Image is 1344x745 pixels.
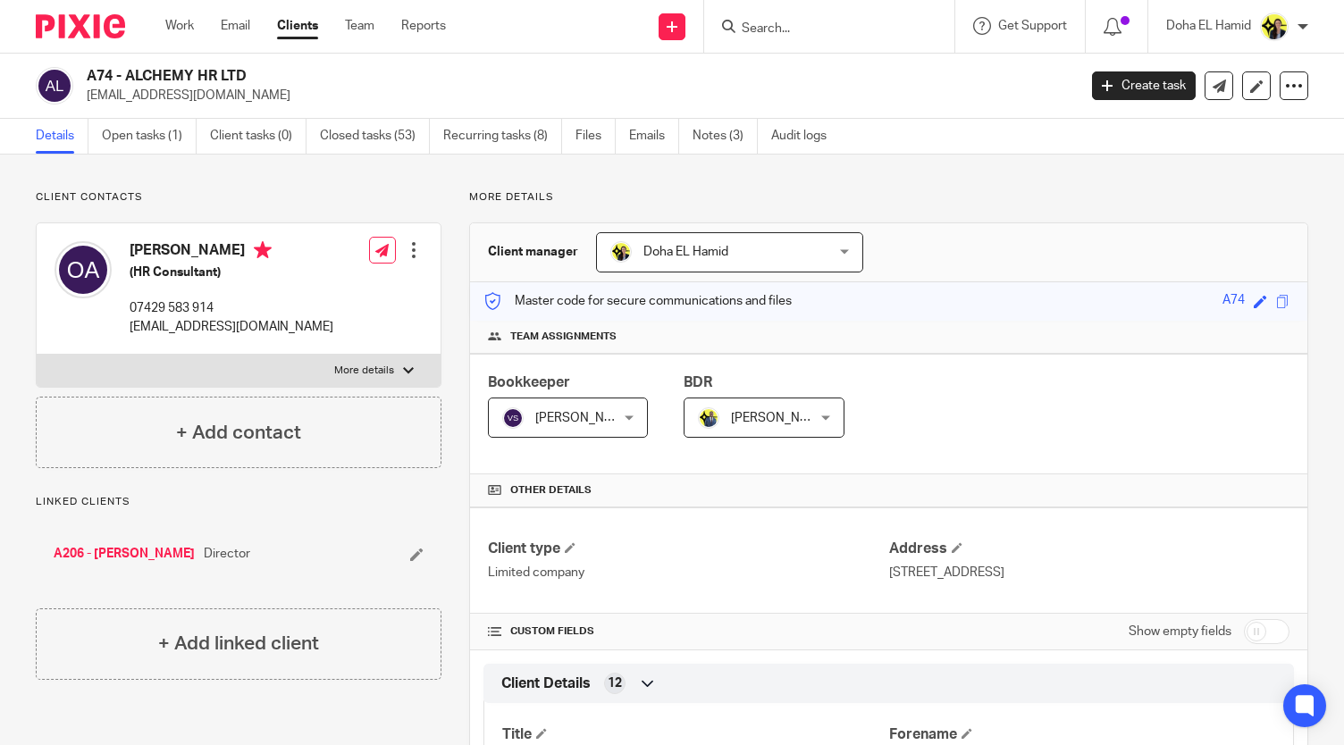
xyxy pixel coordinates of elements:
a: Audit logs [771,119,840,154]
img: svg%3E [502,407,524,429]
img: svg%3E [55,241,112,298]
h4: Forename [889,725,1275,744]
span: Doha EL Hamid [643,246,728,258]
p: [STREET_ADDRESS] [889,564,1289,582]
p: More details [469,190,1308,205]
a: Emails [629,119,679,154]
p: Doha EL Hamid [1166,17,1251,35]
h4: [PERSON_NAME] [130,241,333,264]
a: Files [575,119,616,154]
a: Reports [401,17,446,35]
img: Pixie [36,14,125,38]
h2: A74 - ALCHEMY HR LTD [87,67,869,86]
h4: + Add linked client [158,630,319,657]
p: 07429 583 914 [130,299,333,317]
p: Client contacts [36,190,441,205]
span: Bookkeeper [488,375,570,389]
p: Limited company [488,564,888,582]
p: More details [334,364,394,378]
a: Open tasks (1) [102,119,197,154]
span: BDR [684,375,712,389]
h4: Client type [488,540,888,558]
div: A74 [1222,291,1245,312]
i: Primary [254,241,272,259]
h3: Client manager [488,243,578,261]
h4: CUSTOM FIELDS [488,624,888,639]
p: [EMAIL_ADDRESS][DOMAIN_NAME] [130,318,333,336]
span: Director [204,545,250,563]
a: Create task [1092,71,1196,100]
span: Get Support [998,20,1067,32]
a: Team [345,17,374,35]
a: Clients [277,17,318,35]
p: [EMAIL_ADDRESS][DOMAIN_NAME] [87,87,1065,105]
span: Client Details [501,674,591,693]
h5: (HR Consultant) [130,264,333,281]
span: [PERSON_NAME] [535,412,634,424]
h4: Title [502,725,888,744]
a: Client tasks (0) [210,119,307,154]
a: Recurring tasks (8) [443,119,562,154]
img: Doha-Starbridge.jpg [610,241,632,263]
a: A206 - [PERSON_NAME] [54,545,195,563]
img: Dennis-Starbridge.jpg [698,407,719,429]
span: [PERSON_NAME] [731,412,829,424]
img: Doha-Starbridge.jpg [1260,13,1289,41]
p: Master code for secure communications and files [483,292,792,310]
input: Search [740,21,901,38]
span: Other details [510,483,592,498]
a: Work [165,17,194,35]
a: Closed tasks (53) [320,119,430,154]
h4: Address [889,540,1289,558]
img: svg%3E [36,67,73,105]
span: 12 [608,674,622,692]
a: Notes (3) [693,119,758,154]
span: Team assignments [510,330,617,344]
h4: + Add contact [176,419,301,447]
p: Linked clients [36,495,441,509]
label: Show empty fields [1129,623,1231,640]
a: Details [36,119,88,154]
a: Email [221,17,250,35]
